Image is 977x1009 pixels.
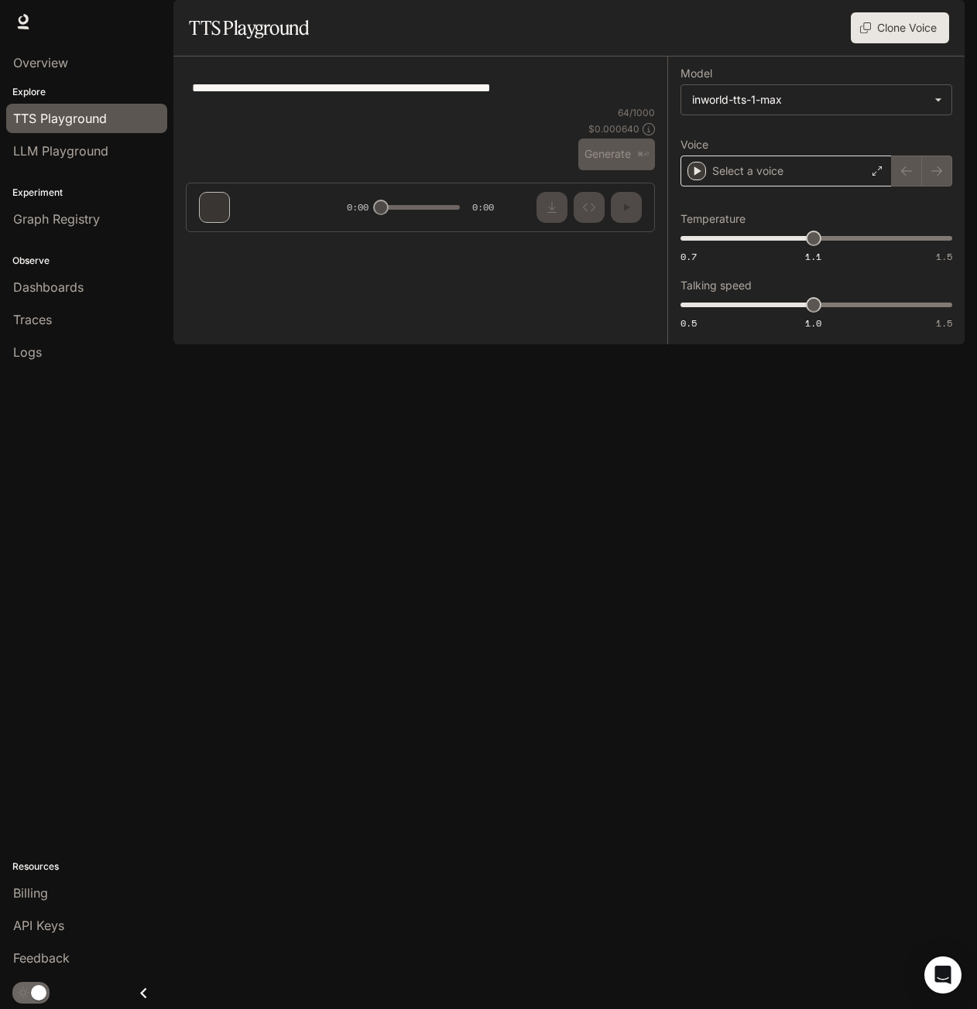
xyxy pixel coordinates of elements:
p: Model [680,68,712,79]
p: 64 / 1000 [618,106,655,119]
p: Select a voice [712,163,783,179]
div: inworld-tts-1-max [692,92,927,108]
span: 1.1 [805,250,821,263]
span: 0.5 [680,316,697,330]
div: Open Intercom Messenger [924,956,962,994]
h1: TTS Playground [189,12,309,43]
button: Clone Voice [851,12,949,43]
p: Temperature [680,214,746,224]
span: 1.5 [936,316,952,330]
p: Talking speed [680,280,752,291]
p: Voice [680,139,708,150]
p: $ 0.000640 [588,122,639,135]
span: 0.7 [680,250,697,263]
span: 1.5 [936,250,952,263]
div: inworld-tts-1-max [681,85,951,115]
span: 1.0 [805,316,821,330]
